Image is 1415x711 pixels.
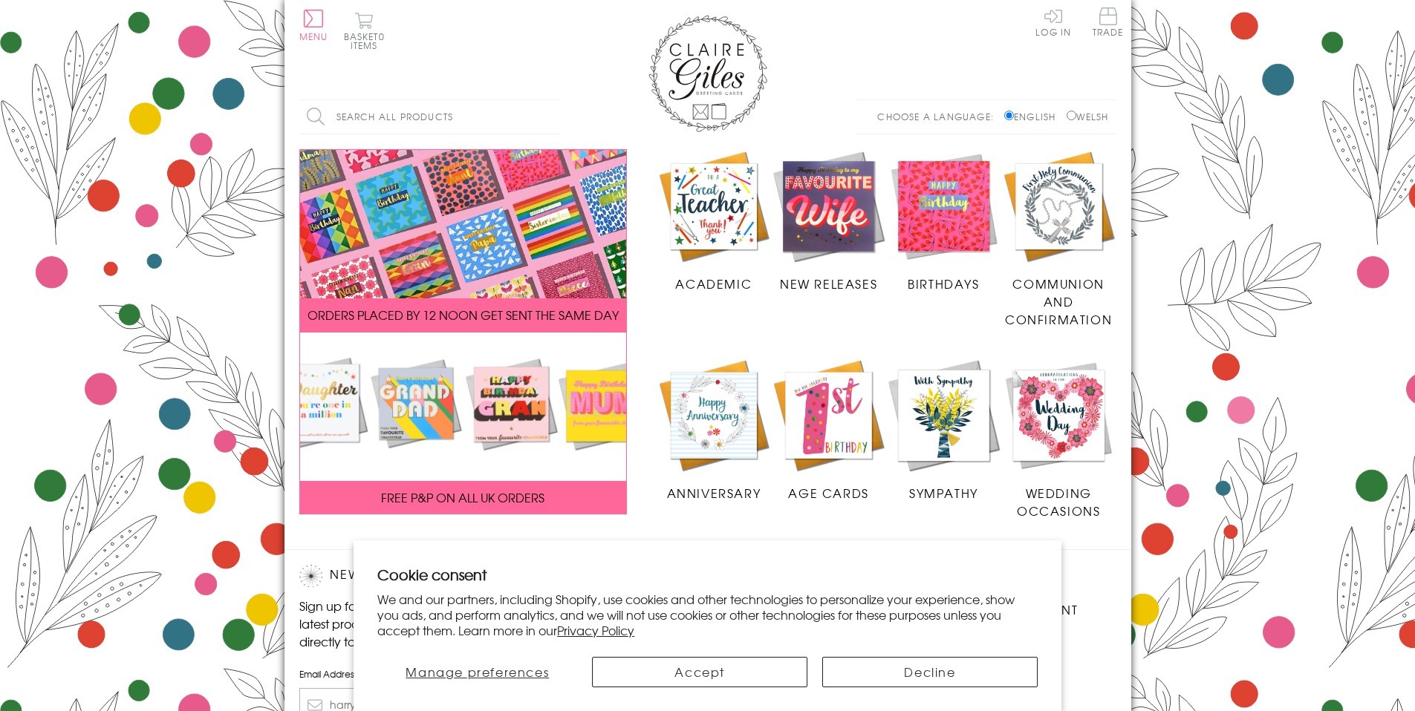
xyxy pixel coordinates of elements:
input: Welsh [1067,111,1076,120]
p: Sign up for our newsletter to receive the latest product launches, news and offers directly to yo... [299,597,552,650]
h2: Newsletter [299,565,552,587]
a: Trade [1093,7,1124,39]
a: Academic [657,149,772,293]
a: Wedding Occasions [1001,358,1116,520]
p: We and our partners, including Shopify, use cookies and other technologies to personalize your ex... [377,592,1038,638]
p: Choose a language: [877,110,1001,123]
span: New Releases [780,275,877,292]
span: Manage preferences [406,663,549,681]
input: English [1004,111,1014,120]
span: 0 items [351,30,385,52]
span: FREE P&P ON ALL UK ORDERS [381,488,544,506]
input: Search [544,100,559,134]
a: New Releases [771,149,886,293]
span: Age Cards [788,484,868,502]
span: Menu [299,30,328,43]
label: Email Address [299,667,552,681]
a: Age Cards [771,358,886,502]
img: Claire Giles Greetings Cards [648,15,767,132]
label: Welsh [1067,110,1109,123]
a: Log In [1035,7,1071,36]
span: Anniversary [667,484,761,502]
a: Communion and Confirmation [1001,149,1116,329]
span: Birthdays [908,275,979,292]
span: Communion and Confirmation [1005,275,1112,328]
button: Accept [592,657,807,687]
a: Sympathy [886,358,1001,502]
span: Academic [675,275,752,292]
a: Birthdays [886,149,1001,293]
button: Decline [822,657,1038,687]
a: Privacy Policy [557,621,634,639]
button: Menu [299,10,328,41]
button: Basket0 items [344,12,385,50]
span: Trade [1093,7,1124,36]
span: ORDERS PLACED BY 12 NOON GET SENT THE SAME DAY [308,306,619,324]
a: Anniversary [657,358,772,502]
label: English [1004,110,1063,123]
h2: Cookie consent [377,564,1038,585]
input: Search all products [299,100,559,134]
span: Wedding Occasions [1017,484,1100,520]
span: Sympathy [909,484,978,502]
button: Manage preferences [377,657,577,687]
